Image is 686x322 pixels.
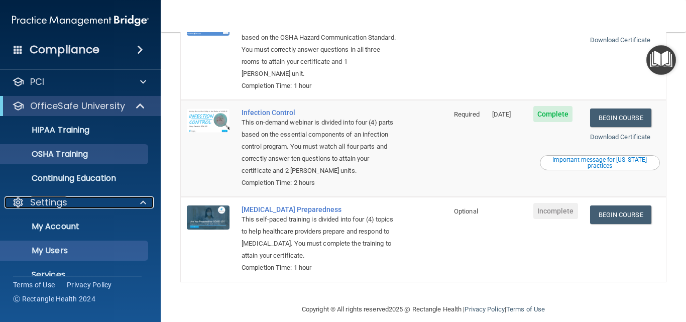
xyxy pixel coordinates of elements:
[541,157,659,169] div: Important message for [US_STATE] practices
[30,43,99,57] h4: Compliance
[242,109,398,117] a: Infection Control
[242,205,398,213] a: [MEDICAL_DATA] Preparedness
[7,270,144,280] p: Services
[511,251,674,291] iframe: Drift Widget Chat Controller
[7,125,89,135] p: HIPAA Training
[590,109,651,127] a: Begin Course
[454,111,480,118] span: Required
[465,305,504,313] a: Privacy Policy
[12,11,149,31] img: PMB logo
[67,280,112,290] a: Privacy Policy
[540,155,660,170] button: Read this if you are a dental practitioner in the state of CA
[7,246,144,256] p: My Users
[454,207,478,215] span: Optional
[30,100,125,112] p: OfficeSafe University
[13,294,95,304] span: Ⓒ Rectangle Health 2024
[242,20,398,80] div: This self-paced training is divided into three (3) rooms based on the OSHA Hazard Communication S...
[242,177,398,189] div: Completion Time: 2 hours
[533,203,578,219] span: Incomplete
[242,213,398,262] div: This self-paced training is divided into four (4) topics to help healthcare providers prepare and...
[590,133,651,141] a: Download Certificate
[7,173,144,183] p: Continuing Education
[7,222,144,232] p: My Account
[242,262,398,274] div: Completion Time: 1 hour
[12,100,146,112] a: OfficeSafe University
[30,76,44,88] p: PCI
[590,205,651,224] a: Begin Course
[242,80,398,92] div: Completion Time: 1 hour
[646,45,676,75] button: Open Resource Center
[590,36,651,44] a: Download Certificate
[492,111,511,118] span: [DATE]
[12,196,146,208] a: Settings
[533,106,573,122] span: Complete
[7,149,88,159] p: OSHA Training
[13,280,55,290] a: Terms of Use
[30,196,67,208] p: Settings
[12,76,146,88] a: PCI
[242,117,398,177] div: This on-demand webinar is divided into four (4) parts based on the essential components of an inf...
[506,305,545,313] a: Terms of Use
